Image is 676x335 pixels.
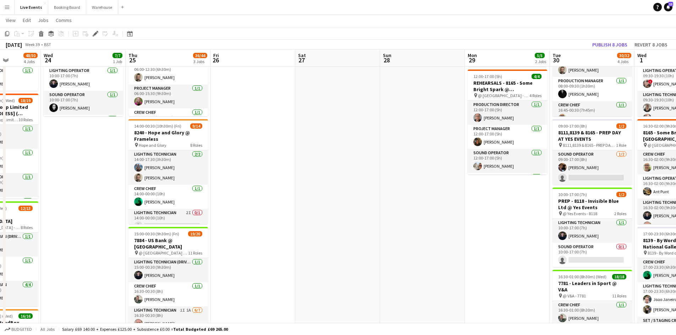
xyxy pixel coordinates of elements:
span: 4/4 [532,74,542,79]
app-card-role: Crew Chief1/116:45-00:30 (7h45m)[PERSON_NAME] [553,101,632,125]
span: 11 Roles [612,293,626,298]
div: BST [44,42,51,47]
a: View [3,16,18,25]
span: 18/18 [612,274,626,279]
div: [DATE] [6,41,22,48]
a: Comms [53,16,75,25]
app-job-card: 15:00-00:30 (9h30m) (Fri)19/207884 - US Bank @ [GEOGRAPHIC_DATA] @ [GEOGRAPHIC_DATA] - 788411 Rol... [128,227,208,332]
app-job-card: 10:00-17:00 (7h)1/2PREP - 8118 - Invisible Blue Ltd @ Yes Events @ Yes Events - 81182 RolesLighti... [553,188,632,267]
span: 16/16 [18,313,33,319]
span: 4 Roles [529,93,542,98]
span: @ [GEOGRAPHIC_DATA] - 7884 [139,250,188,256]
app-card-role: Sound Operator1/209:00-17:00 (8h)[PERSON_NAME] [553,150,632,185]
app-card-role: Sound Technician1/1 [468,173,547,197]
span: 15:00-00:30 (9h30m) (Fri) [134,231,179,236]
span: Wed [44,52,53,58]
span: Budgeted [11,327,32,332]
span: 5/5 [535,53,545,58]
span: @ [GEOGRAPHIC_DATA] - 8165 [478,93,529,98]
span: 1/2 [616,192,626,197]
span: Thu [128,52,137,58]
button: Warehouse [86,0,118,14]
app-card-role: Lighting Technician1/110:00-17:00 (7h)[PERSON_NAME] [553,219,632,243]
span: 7/7 [112,53,122,58]
button: Revert 8 jobs [632,40,670,49]
span: 11 Roles [188,250,202,256]
span: Jobs [38,17,49,23]
app-card-role: Crew Chief1/116:30-01:00 (8h30m)[PERSON_NAME] [553,301,632,325]
app-card-role: Lighting Technician (Driver)1/115:00-00:30 (9h30m)[PERSON_NAME] [128,258,208,282]
app-card-role: Production Director1/112:00-17:00 (5h)[PERSON_NAME] [468,101,547,125]
button: Live Events [15,0,48,14]
span: 48/50 [23,53,38,58]
span: Fri [213,52,219,58]
span: Sun [383,52,391,58]
span: 24 [43,56,53,64]
span: 8 Roles [190,143,202,148]
span: 10:00-17:00 (7h) [558,192,587,197]
app-card-role: Lighting Technician2I0/114:00-00:00 (10h) [128,209,208,233]
span: 30/32 [617,53,631,58]
app-job-card: 09:00-17:00 (8h)1/28111,8139 & 8165 - PREP DAY AT YES EVENTS 8111,8139 & 8165 - PREP DAY AT YES E... [553,119,632,185]
span: Total Budgeted £69 265.00 [173,326,228,332]
span: 19/20 [188,231,202,236]
button: Publish 8 jobs [589,40,630,49]
div: 1 Job [113,59,122,64]
span: 27 [297,56,306,64]
div: 4 Jobs [617,59,631,64]
span: 2 Roles [614,211,626,216]
span: Hope and Glory [139,143,166,148]
h3: REHEARSALS - 8165 - Some Bright Spark @ [GEOGRAPHIC_DATA] [468,80,547,93]
app-card-role: Production Manager1/108:00-09:30 (1h30m)[PERSON_NAME] [553,77,632,101]
h3: 8240 - Hope and Glory @ Frameless [128,129,208,142]
span: All jobs [39,326,56,332]
div: 4 Jobs [24,59,37,64]
h3: PREP - 8118 - Invisible Blue Ltd @ Yes Events [553,198,632,211]
span: @ V&A - 7781 [563,293,586,298]
span: 29 [467,56,477,64]
span: 1/2 [616,123,626,129]
app-job-card: 12:00-17:00 (5h)4/4REHEARSALS - 8165 - Some Bright Spark @ [GEOGRAPHIC_DATA] @ [GEOGRAPHIC_DATA] ... [468,69,547,174]
span: Wed [637,52,647,58]
app-card-role: Lighting Operator1/110:00-17:00 (7h)[PERSON_NAME] [44,67,123,91]
app-card-role: Lighting Technician2/214:00-17:30 (3h30m)[PERSON_NAME][PERSON_NAME] [128,150,208,185]
span: View [6,17,16,23]
app-card-role: Sound Operator1/110:00-17:00 (7h)[PERSON_NAME] [44,91,123,115]
button: Budgeted [4,325,33,333]
span: 30 [551,56,561,64]
span: Week 39 [23,42,41,47]
div: 3 Jobs [193,59,207,64]
app-card-role: Project Manager1/112:00-17:00 (5h)[PERSON_NAME] [468,125,547,149]
span: 8111,8139 & 8165 - PREP DAY AT YES EVENTS [563,143,616,148]
a: Edit [20,16,34,25]
span: 12:00-17:00 (5h) [473,74,502,79]
span: Edit [23,17,31,23]
span: ! [648,79,653,84]
span: @ Yes Events - 8118 [563,211,597,216]
span: Tue [553,52,561,58]
app-job-card: 14:00-00:30 (10h30m) (Fri)9/148240 - Hope and Glory @ Frameless Hope and Glory8 RolesLighting Tec... [128,119,208,224]
span: 36/44 [193,53,207,58]
span: Comms [56,17,72,23]
a: Jobs [35,16,51,25]
app-card-role: Set / Staging Crew1/106:00-12:30 (6h30m)[PERSON_NAME] [128,60,208,84]
app-card-role: Crew Chief1/116:30-00:30 (8h)[PERSON_NAME] [128,282,208,306]
span: 26 [212,56,219,64]
span: 8 Roles [21,225,33,230]
h3: 8111,8139 & 8165 - PREP DAY AT YES EVENTS [553,129,632,142]
span: 9/14 [190,123,202,129]
app-card-role: Sound Operator1/112:00-17:00 (5h)[PERSON_NAME] [468,149,547,173]
app-card-role: Project Manager1/106:00-15:30 (9h30m)[PERSON_NAME] [128,84,208,108]
span: 09:00-17:00 (8h) [558,123,587,129]
span: 1 Role [616,143,626,148]
span: 1 [636,56,647,64]
app-card-role: Crew Chief1/106:00-20:30 (14h30m) [128,108,208,133]
span: 28 [382,56,391,64]
span: Sat [298,52,306,58]
span: 25 [127,56,137,64]
a: 13 [664,3,672,11]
